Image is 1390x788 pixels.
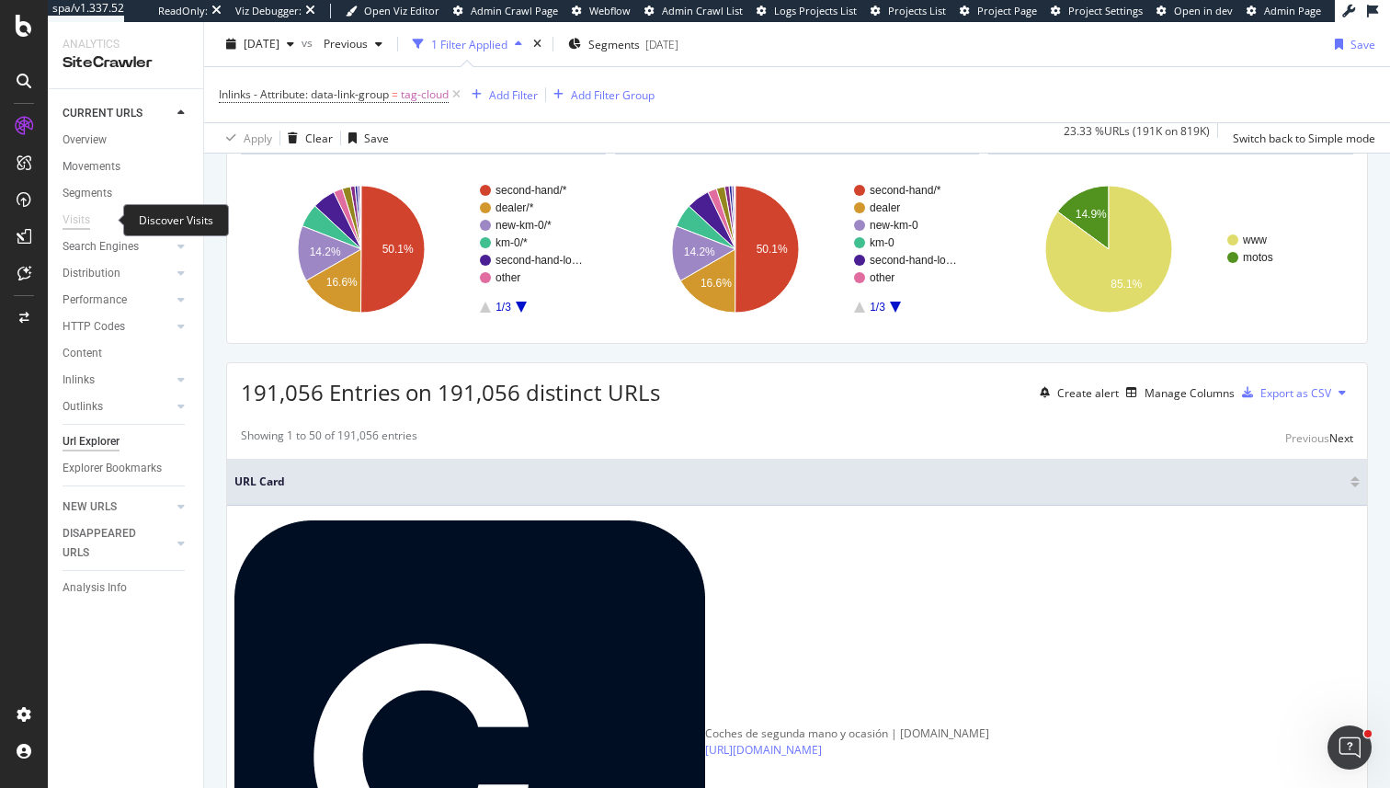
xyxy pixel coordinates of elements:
text: 16.6% [326,277,358,290]
text: 50.1% [382,244,414,257]
svg: A chart. [241,169,606,329]
span: Logs Projects List [774,4,857,17]
a: Inlinks [63,371,172,390]
div: SiteCrawler [63,52,188,74]
a: CURRENT URLS [63,104,172,123]
span: Segments [588,36,640,51]
span: Project Page [977,4,1037,17]
svg: A chart. [615,169,980,329]
a: Explorer Bookmarks [63,459,190,478]
div: Switch back to Simple mode [1233,130,1375,145]
div: HTTP Codes [63,317,125,337]
text: 85.1% [1111,278,1143,291]
span: tag-cloud [401,82,449,108]
div: Url Explorer [63,432,120,451]
div: Save [1350,36,1375,51]
button: 1 Filter Applied [405,29,530,59]
div: Analysis Info [63,578,127,598]
div: Movements [63,157,120,177]
span: Projects List [888,4,946,17]
div: NEW URLS [63,497,117,517]
a: NEW URLS [63,497,172,517]
div: Apply [244,130,272,145]
div: [DATE] [645,36,678,51]
text: 50.1% [756,244,787,257]
a: Webflow [572,4,631,18]
a: [URL][DOMAIN_NAME] [705,742,822,758]
div: Save [364,130,389,145]
a: HTTP Codes [63,317,172,337]
div: Analytics [63,37,188,52]
div: Add Filter Group [571,86,655,102]
span: Inlinks - Attribute: data-link-group [219,86,389,102]
text: www [1242,234,1267,246]
text: second-hand/* [870,184,941,197]
a: Project Page [960,4,1037,18]
button: Apply [219,123,272,153]
span: Webflow [589,4,631,17]
div: times [530,35,545,53]
svg: A chart. [988,169,1353,329]
button: Switch back to Simple mode [1225,123,1375,153]
div: Export as CSV [1260,385,1331,401]
div: 1 Filter Applied [431,36,507,51]
button: Manage Columns [1119,382,1235,404]
a: Logs Projects List [757,4,857,18]
button: Create alert [1032,378,1119,407]
div: Create alert [1057,385,1119,401]
div: Distribution [63,264,120,283]
div: Next [1329,430,1353,446]
button: Segments[DATE] [561,29,686,59]
span: 2025 Sep. 25th [244,36,279,51]
div: DISAPPEARED URLS [63,524,155,563]
span: Project Settings [1068,4,1143,17]
text: dealer/* [496,201,534,214]
a: Admin Crawl Page [453,4,558,18]
button: Save [1327,29,1375,59]
a: Admin Crawl List [644,4,743,18]
text: 14.9% [1076,208,1107,221]
text: new-km-0 [870,219,918,232]
div: 23.33 % URLs ( 191K on 819K ) [1064,123,1210,153]
text: 14.2% [310,246,341,258]
text: dealer [870,201,900,214]
a: Segments [63,184,190,203]
span: Admin Page [1264,4,1321,17]
a: Visits [63,211,108,230]
button: Export as CSV [1235,378,1331,407]
span: Admin Crawl List [662,4,743,17]
a: Performance [63,291,172,310]
span: Previous [316,36,368,51]
text: new-km-0/* [496,219,552,232]
div: Showing 1 to 50 of 191,056 entries [241,428,417,450]
button: [DATE] [219,29,302,59]
a: Search Engines [63,237,172,257]
button: Add Filter [464,84,538,106]
span: = [392,86,398,102]
div: Viz Debugger: [235,4,302,18]
span: Admin Crawl Page [471,4,558,17]
div: Explorer Bookmarks [63,459,162,478]
button: Previous [316,29,390,59]
a: Projects List [871,4,946,18]
span: Open Viz Editor [364,4,439,17]
a: Url Explorer [63,432,190,451]
text: 1/3 [870,301,885,314]
a: Movements [63,157,190,177]
a: Open Viz Editor [346,4,439,18]
div: Clear [305,130,333,145]
text: 16.6% [701,277,732,290]
a: DISAPPEARED URLS [63,524,172,563]
span: 191,056 Entries on 191,056 distinct URLs [241,377,660,407]
text: km-0/* [496,236,528,249]
text: other [870,271,894,284]
div: Coches de segunda mano y ocasión | [DOMAIN_NAME] [705,725,989,742]
div: Content [63,344,102,363]
a: Distribution [63,264,172,283]
div: Overview [63,131,107,150]
text: second-hand-lo… [870,254,957,267]
div: Performance [63,291,127,310]
button: Save [341,123,389,153]
text: second-hand-lo… [496,254,583,267]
